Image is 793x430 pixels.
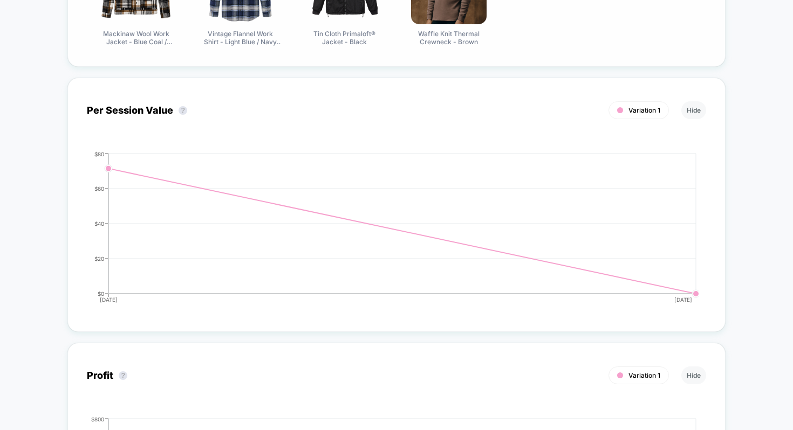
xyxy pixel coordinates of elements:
[408,30,489,47] span: Waffle Knit Thermal Crewneck - Brown
[674,296,692,303] tspan: [DATE]
[119,371,127,380] button: ?
[91,415,104,422] tspan: $800
[628,106,660,114] span: Variation 1
[681,101,706,119] button: Hide
[94,220,104,226] tspan: $40
[99,296,117,303] tspan: [DATE]
[96,30,177,47] span: Mackinaw Wool Work Jacket - Blue Coal / Copper Heather Plaid
[94,255,104,261] tspan: $20
[94,185,104,191] tspan: $60
[179,106,187,115] button: ?
[94,150,104,157] tspan: $80
[681,366,706,384] button: Hide
[76,151,695,313] div: PER_SESSION_VALUE
[628,371,660,379] span: Variation 1
[98,290,104,296] tspan: $0
[200,30,281,47] span: Vintage Flannel Work Shirt - Light Blue / Navy Plaid
[304,30,385,47] span: Tin Cloth Primaloft® Jacket - Black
